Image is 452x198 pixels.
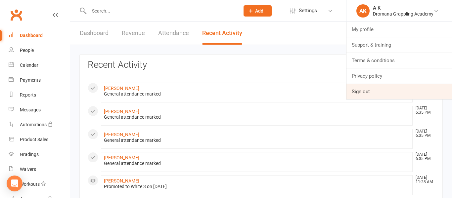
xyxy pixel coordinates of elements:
[9,102,70,117] a: Messages
[104,138,410,143] div: General attendance marked
[158,22,189,45] a: Attendance
[104,178,139,183] a: [PERSON_NAME]
[9,177,70,192] a: Workouts
[373,11,433,17] div: Dromana Grappling Academy
[202,22,242,45] a: Recent Activity
[9,58,70,73] a: Calendar
[244,5,272,17] button: Add
[104,161,410,166] div: General attendance marked
[122,22,145,45] a: Revenue
[104,184,410,189] div: Promoted to White 3 on [DATE]
[9,147,70,162] a: Gradings
[88,60,434,70] h3: Recent Activity
[20,137,48,142] div: Product Sales
[356,4,370,18] div: AK
[20,181,40,187] div: Workouts
[346,84,452,99] a: Sign out
[20,122,47,127] div: Automations
[9,43,70,58] a: People
[9,162,70,177] a: Waivers
[20,62,38,68] div: Calendar
[9,88,70,102] a: Reports
[412,152,434,161] time: [DATE] 6:35 PM
[373,5,433,11] div: A K
[9,28,70,43] a: Dashboard
[104,109,139,114] a: [PERSON_NAME]
[104,132,139,137] a: [PERSON_NAME]
[20,152,39,157] div: Gradings
[20,167,36,172] div: Waivers
[346,37,452,53] a: Support & training
[9,132,70,147] a: Product Sales
[20,107,41,112] div: Messages
[346,53,452,68] a: Terms & conditions
[20,48,34,53] div: People
[346,22,452,37] a: My profile
[299,3,317,18] span: Settings
[9,73,70,88] a: Payments
[104,114,410,120] div: General attendance marked
[104,155,139,160] a: [PERSON_NAME]
[104,91,410,97] div: General attendance marked
[7,176,23,191] div: Open Intercom Messenger
[9,117,70,132] a: Automations
[20,33,43,38] div: Dashboard
[412,129,434,138] time: [DATE] 6:35 PM
[104,86,139,91] a: [PERSON_NAME]
[346,68,452,84] a: Privacy policy
[255,8,263,14] span: Add
[412,176,434,184] time: [DATE] 11:28 AM
[20,77,41,83] div: Payments
[412,106,434,115] time: [DATE] 6:35 PM
[8,7,24,23] a: Clubworx
[80,22,109,45] a: Dashboard
[20,92,36,98] div: Reports
[87,6,235,16] input: Search...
